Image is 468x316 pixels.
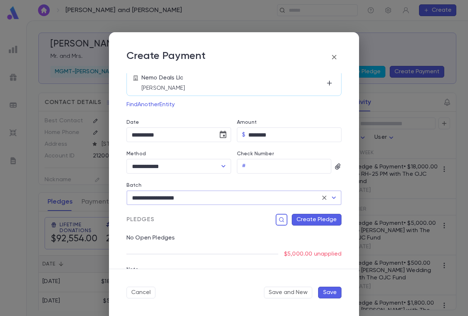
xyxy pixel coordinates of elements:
[127,216,154,223] span: Pledges
[121,226,341,242] div: No Open Pledges
[127,287,155,298] button: Cancel
[127,182,141,188] label: Batch
[319,193,329,203] button: Clear
[127,119,231,125] label: Date
[127,50,205,64] p: Create Payment
[242,131,245,138] p: $
[237,119,257,125] label: Amount
[141,74,324,92] div: Nemo Deals Llc
[329,193,339,203] button: Open
[242,163,246,170] p: #
[292,214,341,226] button: Create Pledge
[237,151,274,157] label: Check Number
[127,267,139,272] label: Note
[127,99,175,111] button: FindAnotherEntity
[141,85,324,92] p: [PERSON_NAME]
[216,127,230,142] button: Choose date, selected date is Oct 5, 2025
[127,151,146,157] label: Method
[218,161,229,171] button: Open
[284,250,341,258] p: $5,000.00 unapplied
[318,287,341,298] button: Save
[264,287,312,298] button: Save and New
